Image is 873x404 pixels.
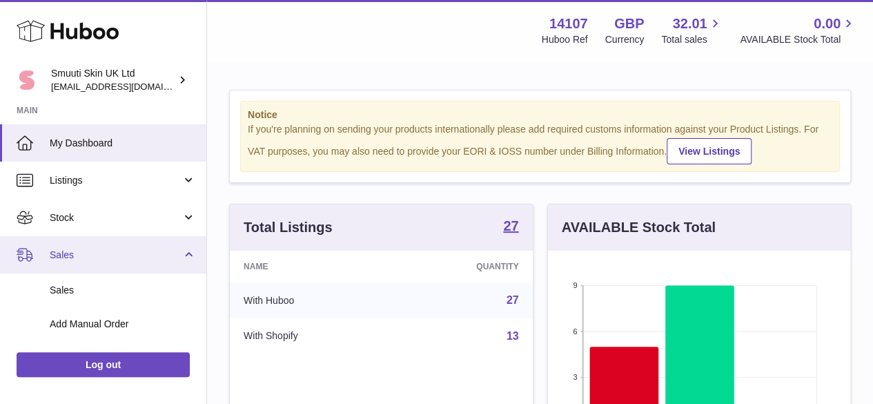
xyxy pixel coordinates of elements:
img: internalAdmin-14107@internal.huboo.com [17,70,37,90]
a: 0.00 AVAILABLE Stock Total [740,15,856,46]
span: 32.01 [672,15,707,33]
a: 32.01 Total sales [661,15,723,46]
span: My Dashboard [50,137,196,150]
strong: 27 [503,219,518,233]
h3: AVAILABLE Stock Total [562,218,716,237]
span: Add Manual Order [50,318,196,331]
span: Total sales [661,33,723,46]
strong: 14107 [549,15,588,33]
a: 27 [503,219,518,235]
strong: Notice [248,108,832,122]
div: Huboo Ref [542,33,588,46]
text: 6 [573,327,577,336]
th: Name [230,251,393,282]
span: Listings [50,174,182,187]
div: If you're planning on sending your products internationally please add required customs informati... [248,123,832,164]
div: Currency [605,33,645,46]
div: Smuuti Skin UK Ltd [51,67,175,93]
span: Sales [50,249,182,262]
a: View Listings [667,138,752,164]
th: Quantity [393,251,532,282]
text: 9 [573,281,577,289]
span: 0.00 [814,15,841,33]
a: Log out [17,352,190,377]
span: Sales [50,284,196,297]
strong: GBP [614,15,644,33]
a: 27 [507,294,519,306]
a: 13 [507,330,519,342]
span: AVAILABLE Stock Total [740,33,856,46]
span: Stock [50,211,182,224]
text: 3 [573,373,577,381]
span: [EMAIL_ADDRESS][DOMAIN_NAME] [51,81,203,92]
td: With Huboo [230,282,393,318]
h3: Total Listings [244,218,333,237]
td: With Shopify [230,318,393,354]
